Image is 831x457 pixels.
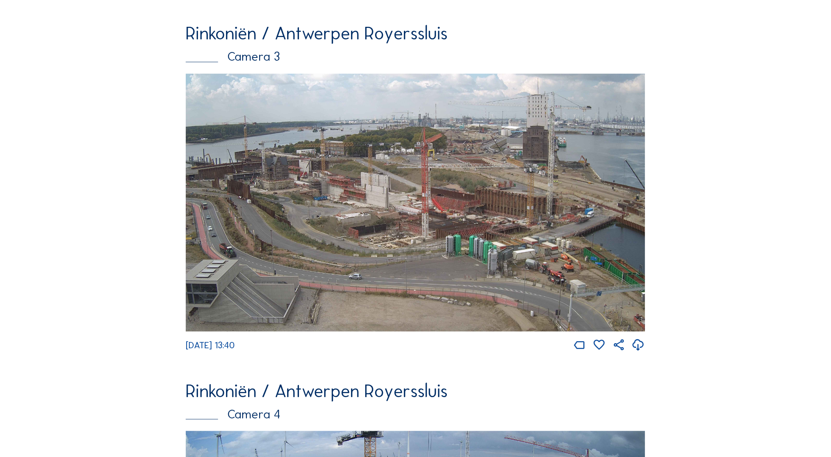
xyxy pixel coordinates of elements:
[186,74,645,332] img: Image
[186,340,235,351] span: [DATE] 13:40
[186,382,645,400] div: Rinkoniën / Antwerpen Royerssluis
[186,24,645,42] div: Rinkoniën / Antwerpen Royerssluis
[186,408,645,421] div: Camera 4
[186,50,645,63] div: Camera 3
